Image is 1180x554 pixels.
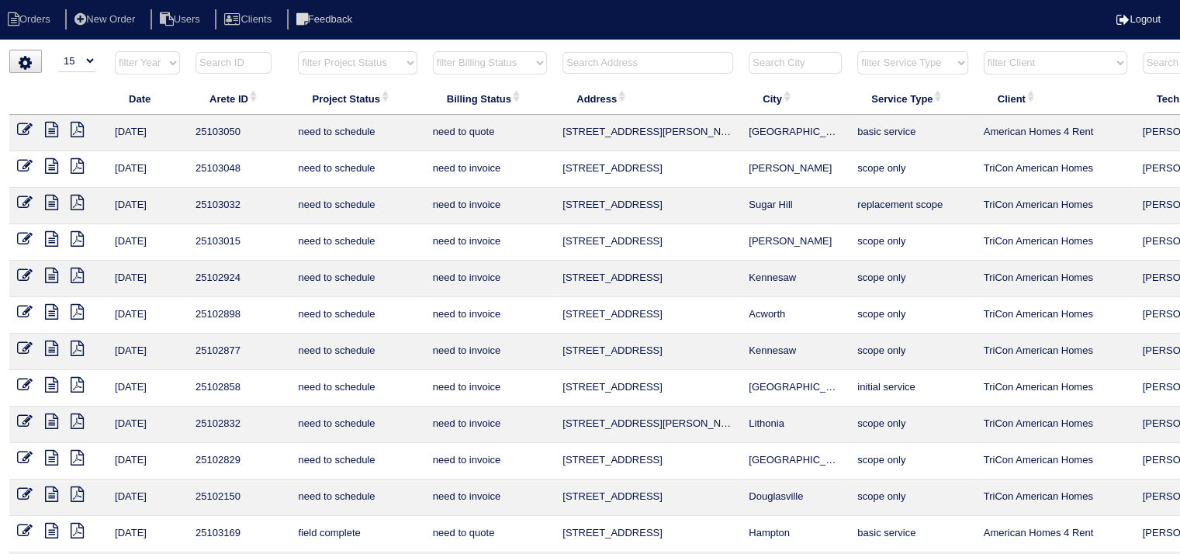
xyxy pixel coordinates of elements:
td: [PERSON_NAME] [741,224,850,261]
td: [STREET_ADDRESS] [555,188,741,224]
td: 25103169 [188,516,290,552]
td: [STREET_ADDRESS] [555,151,741,188]
td: 25102858 [188,370,290,407]
td: [DATE] [107,297,188,334]
td: Sugar Hill [741,188,850,224]
th: City: activate to sort column ascending [741,82,850,115]
li: New Order [65,9,147,30]
td: need to schedule [290,407,424,443]
td: 25103050 [188,115,290,151]
th: Billing Status: activate to sort column ascending [425,82,555,115]
td: TriCon American Homes [976,151,1135,188]
td: need to schedule [290,443,424,480]
th: Client: activate to sort column ascending [976,82,1135,115]
td: need to schedule [290,115,424,151]
td: basic service [850,115,975,151]
td: need to invoice [425,407,555,443]
td: [DATE] [107,443,188,480]
td: TriCon American Homes [976,443,1135,480]
td: [DATE] [107,151,188,188]
td: need to schedule [290,224,424,261]
td: [DATE] [107,115,188,151]
input: Search ID [196,52,272,74]
td: TriCon American Homes [976,480,1135,516]
td: [DATE] [107,261,188,297]
td: [STREET_ADDRESS] [555,370,741,407]
td: need to schedule [290,297,424,334]
td: TriCon American Homes [976,334,1135,370]
td: [GEOGRAPHIC_DATA] [741,370,850,407]
th: Project Status: activate to sort column ascending [290,82,424,115]
td: Acworth [741,297,850,334]
td: [GEOGRAPHIC_DATA] [741,115,850,151]
td: need to quote [425,115,555,151]
td: scope only [850,261,975,297]
td: scope only [850,297,975,334]
td: [DATE] [107,516,188,552]
td: scope only [850,443,975,480]
td: replacement scope [850,188,975,224]
li: Feedback [287,9,365,30]
td: [DATE] [107,480,188,516]
td: TriCon American Homes [976,370,1135,407]
td: [STREET_ADDRESS] [555,297,741,334]
td: TriCon American Homes [976,261,1135,297]
td: need to invoice [425,334,555,370]
td: need to quote [425,516,555,552]
td: 25103032 [188,188,290,224]
td: Douglasville [741,480,850,516]
a: New Order [65,13,147,25]
a: Logout [1116,13,1161,25]
td: 25102832 [188,407,290,443]
td: [STREET_ADDRESS] [555,443,741,480]
td: need to invoice [425,188,555,224]
td: Hampton [741,516,850,552]
td: 25102877 [188,334,290,370]
td: need to schedule [290,480,424,516]
td: need to invoice [425,297,555,334]
th: Date [107,82,188,115]
td: [STREET_ADDRESS][PERSON_NAME] [555,407,741,443]
td: 25103048 [188,151,290,188]
td: TriCon American Homes [976,297,1135,334]
td: [STREET_ADDRESS] [555,480,741,516]
td: Kennesaw [741,334,850,370]
td: need to schedule [290,334,424,370]
td: 25102924 [188,261,290,297]
td: [STREET_ADDRESS] [555,261,741,297]
td: need to invoice [425,261,555,297]
td: American Homes 4 Rent [976,115,1135,151]
td: [DATE] [107,407,188,443]
li: Users [151,9,213,30]
td: scope only [850,334,975,370]
td: Kennesaw [741,261,850,297]
td: [DATE] [107,334,188,370]
td: basic service [850,516,975,552]
td: need to schedule [290,261,424,297]
td: need to invoice [425,443,555,480]
td: [PERSON_NAME] [741,151,850,188]
td: scope only [850,480,975,516]
th: Arete ID: activate to sort column ascending [188,82,290,115]
td: [STREET_ADDRESS][PERSON_NAME] [555,115,741,151]
th: Service Type: activate to sort column ascending [850,82,975,115]
td: scope only [850,151,975,188]
td: 25103015 [188,224,290,261]
input: Search City [749,52,842,74]
td: [STREET_ADDRESS] [555,224,741,261]
td: Lithonia [741,407,850,443]
td: scope only [850,407,975,443]
td: need to invoice [425,480,555,516]
td: TriCon American Homes [976,188,1135,224]
a: Clients [215,13,284,25]
a: Users [151,13,213,25]
td: 25102829 [188,443,290,480]
td: scope only [850,224,975,261]
td: [STREET_ADDRESS] [555,334,741,370]
td: [DATE] [107,370,188,407]
td: need to schedule [290,370,424,407]
td: need to schedule [290,188,424,224]
td: 25102150 [188,480,290,516]
td: need to schedule [290,151,424,188]
td: [DATE] [107,188,188,224]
